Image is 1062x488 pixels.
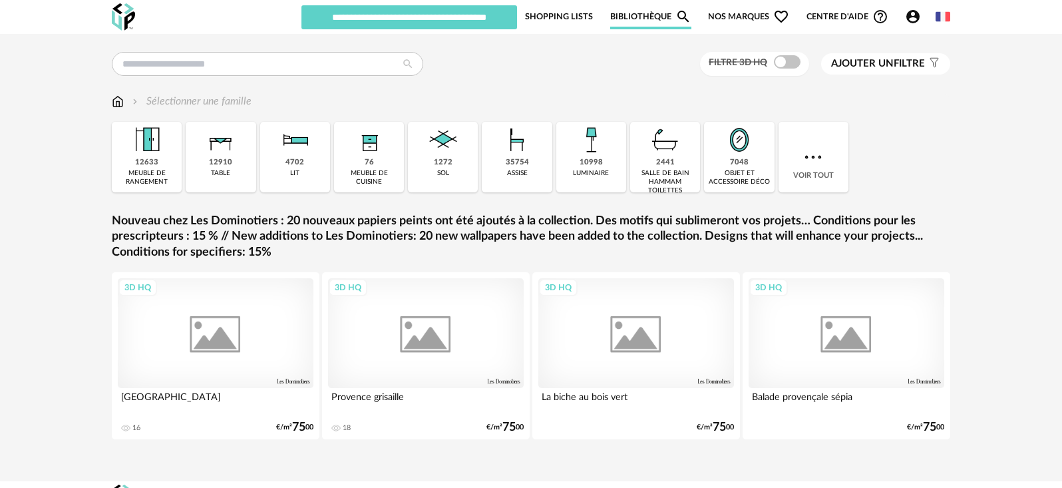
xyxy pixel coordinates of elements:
[709,58,767,67] span: Filtre 3D HQ
[292,423,305,432] span: 75
[203,122,239,158] img: Table.png
[486,423,524,432] div: €/m² 00
[831,57,925,71] span: filtre
[872,9,888,25] span: Help Circle Outline icon
[437,169,449,178] div: sol
[697,423,734,432] div: €/m² 00
[905,9,921,25] span: Account Circle icon
[730,158,749,168] div: 7048
[343,423,351,433] div: 18
[656,158,675,168] div: 2441
[721,122,757,158] img: Miroir.png
[499,122,535,158] img: Assise.png
[907,423,944,432] div: €/m² 00
[277,122,313,158] img: Literie.png
[329,279,367,296] div: 3D HQ
[365,158,374,168] div: 76
[743,272,950,439] a: 3D HQ Balade provençale sépia €/m²7500
[708,4,789,29] span: Nos marques
[675,9,691,25] span: Magnify icon
[135,158,158,168] div: 12633
[532,272,740,439] a: 3D HQ La biche au bois vert €/m²7500
[425,122,461,158] img: Sol.png
[749,388,944,415] div: Balade provençale sépia
[779,122,848,192] div: Voir tout
[507,169,528,178] div: assise
[112,272,319,439] a: 3D HQ [GEOGRAPHIC_DATA] 16 €/m²7500
[290,169,299,178] div: lit
[116,169,178,186] div: meuble de rangement
[211,169,230,178] div: table
[112,3,135,31] img: OXP
[434,158,452,168] div: 1272
[338,169,400,186] div: meuble de cuisine
[506,158,529,168] div: 35754
[773,9,789,25] span: Heart Outline icon
[749,279,788,296] div: 3D HQ
[539,279,578,296] div: 3D HQ
[801,145,825,169] img: more.7b13dc1.svg
[936,9,950,24] img: fr
[905,9,927,25] span: Account Circle icon
[923,423,936,432] span: 75
[525,4,593,29] a: Shopping Lists
[831,59,894,69] span: Ajouter un
[821,53,950,75] button: Ajouter unfiltre Filter icon
[130,94,252,109] div: Sélectionner une famille
[647,122,683,158] img: Salle%20de%20bain.png
[538,388,734,415] div: La biche au bois vert
[322,272,530,439] a: 3D HQ Provence grisaille 18 €/m²7500
[328,388,524,415] div: Provence grisaille
[708,169,770,186] div: objet et accessoire déco
[713,423,726,432] span: 75
[118,279,157,296] div: 3D HQ
[129,122,165,158] img: Meuble%20de%20rangement.png
[573,122,609,158] img: Luminaire.png
[132,423,140,433] div: 16
[634,169,696,195] div: salle de bain hammam toilettes
[610,4,691,29] a: BibliothèqueMagnify icon
[209,158,232,168] div: 12910
[112,214,950,260] a: Nouveau chez Les Dominotiers : 20 nouveaux papiers peints ont été ajoutés à la collection. Des mo...
[130,94,140,109] img: svg+xml;base64,PHN2ZyB3aWR0aD0iMTYiIGhlaWdodD0iMTYiIHZpZXdCb3g9IjAgMCAxNiAxNiIgZmlsbD0ibm9uZSIgeG...
[276,423,313,432] div: €/m² 00
[502,423,516,432] span: 75
[806,9,888,25] span: Centre d'aideHelp Circle Outline icon
[573,169,609,178] div: luminaire
[580,158,603,168] div: 10998
[112,94,124,109] img: svg+xml;base64,PHN2ZyB3aWR0aD0iMTYiIGhlaWdodD0iMTciIHZpZXdCb3g9IjAgMCAxNiAxNyIgZmlsbD0ibm9uZSIgeG...
[351,122,387,158] img: Rangement.png
[285,158,304,168] div: 4702
[118,388,313,415] div: [GEOGRAPHIC_DATA]
[925,57,940,71] span: Filter icon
